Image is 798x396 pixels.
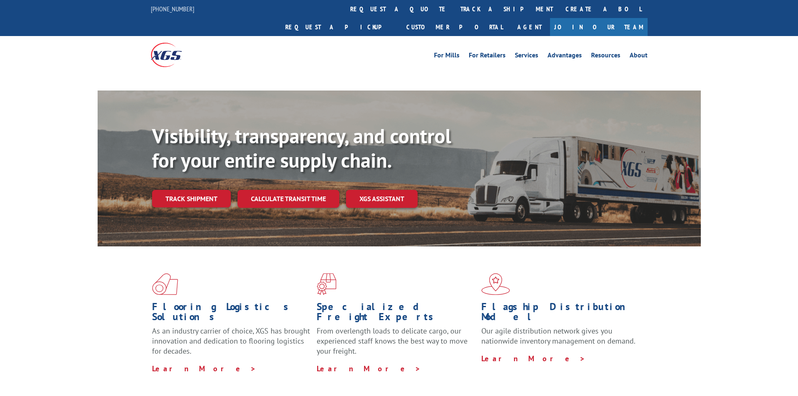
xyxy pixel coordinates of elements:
a: Customer Portal [400,18,509,36]
img: xgs-icon-flagship-distribution-model-red [481,273,510,295]
a: Agent [509,18,550,36]
a: Services [515,52,538,61]
a: [PHONE_NUMBER] [151,5,194,13]
b: Visibility, transparency, and control for your entire supply chain. [152,123,451,173]
span: Our agile distribution network gives you nationwide inventory management on demand. [481,326,635,346]
a: Learn More > [317,364,421,373]
a: XGS ASSISTANT [346,190,418,208]
a: Request a pickup [279,18,400,36]
a: Join Our Team [550,18,648,36]
a: About [630,52,648,61]
a: Learn More > [481,354,586,363]
span: As an industry carrier of choice, XGS has brought innovation and dedication to flooring logistics... [152,326,310,356]
a: Advantages [547,52,582,61]
a: Learn More > [152,364,256,373]
h1: Flagship Distribution Model [481,302,640,326]
a: Resources [591,52,620,61]
a: For Mills [434,52,460,61]
img: xgs-icon-total-supply-chain-intelligence-red [152,273,178,295]
h1: Flooring Logistics Solutions [152,302,310,326]
h1: Specialized Freight Experts [317,302,475,326]
a: Calculate transit time [238,190,339,208]
a: Track shipment [152,190,231,207]
p: From overlength loads to delicate cargo, our experienced staff knows the best way to move your fr... [317,326,475,363]
img: xgs-icon-focused-on-flooring-red [317,273,336,295]
a: For Retailers [469,52,506,61]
